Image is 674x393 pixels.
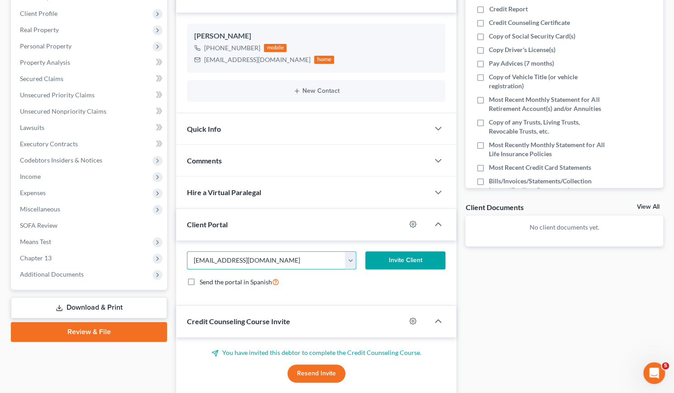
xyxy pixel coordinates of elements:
span: Hire a Virtual Paralegal [187,188,261,196]
a: Download & Print [11,297,167,318]
span: Credit Report [489,5,527,14]
div: Client Documents [465,202,523,212]
span: Income [20,173,41,180]
a: Unsecured Priority Claims [13,87,167,103]
span: Copy of Social Security Card(s) [489,32,575,41]
span: Most Recent Monthly Statement for All Retirement Account(s) and/or Annuities [489,95,606,113]
a: Unsecured Nonpriority Claims [13,103,167,120]
a: Review & File [11,322,167,342]
iframe: Intercom live chat [643,362,665,384]
span: Most Recently Monthly Statement for All Life Insurance Policies [489,140,606,158]
a: Property Analysis [13,54,167,71]
span: Comments [187,156,222,165]
a: Secured Claims [13,71,167,87]
span: Credit Counseling Course Invite [187,317,290,326]
span: Copy Driver's License(s) [489,45,555,54]
input: Enter email [187,252,345,269]
span: Bills/Invoices/Statements/Collection Letters/Creditor Correspondence [489,177,606,195]
span: Codebtors Insiders & Notices [20,156,102,164]
div: mobile [264,44,287,52]
span: Copy of any Trusts, Living Trusts, Revocable Trusts, etc. [489,118,606,136]
span: Client Profile [20,10,57,17]
p: You have invited this debtor to complete the Credit Counseling Course. [187,348,445,357]
span: Unsecured Nonpriority Claims [20,107,106,115]
span: Lawsuits [20,124,44,131]
p: No client documents yet. [473,223,656,232]
span: Credit Counseling Certificate [489,18,570,27]
span: Send the portal in Spanish [200,278,272,286]
span: Secured Claims [20,75,63,82]
div: [EMAIL_ADDRESS][DOMAIN_NAME] [204,55,311,64]
a: View All [637,204,660,210]
span: 5 [662,362,669,369]
span: SOFA Review [20,221,57,229]
div: home [314,56,334,64]
a: Executory Contracts [13,136,167,152]
span: Additional Documents [20,270,84,278]
div: [PHONE_NUMBER] [204,43,260,53]
span: Property Analysis [20,58,70,66]
a: SOFA Review [13,217,167,234]
span: Executory Contracts [20,140,78,148]
button: Invite Client [365,251,445,269]
span: Pay Advices (7 months) [489,59,554,68]
button: Resend Invite [287,364,345,383]
span: Miscellaneous [20,205,60,213]
span: Real Property [20,26,59,34]
span: Personal Property [20,42,72,50]
span: Means Test [20,238,51,245]
span: Chapter 13 [20,254,52,262]
span: Copy of Vehicle Title (or vehicle registration) [489,72,606,91]
span: Quick Info [187,125,221,133]
button: New Contact [194,87,438,95]
a: Lawsuits [13,120,167,136]
span: Unsecured Priority Claims [20,91,95,99]
div: [PERSON_NAME] [194,31,438,42]
span: Expenses [20,189,46,196]
span: Client Portal [187,220,228,229]
span: Most Recent Credit Card Statements [489,163,591,172]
